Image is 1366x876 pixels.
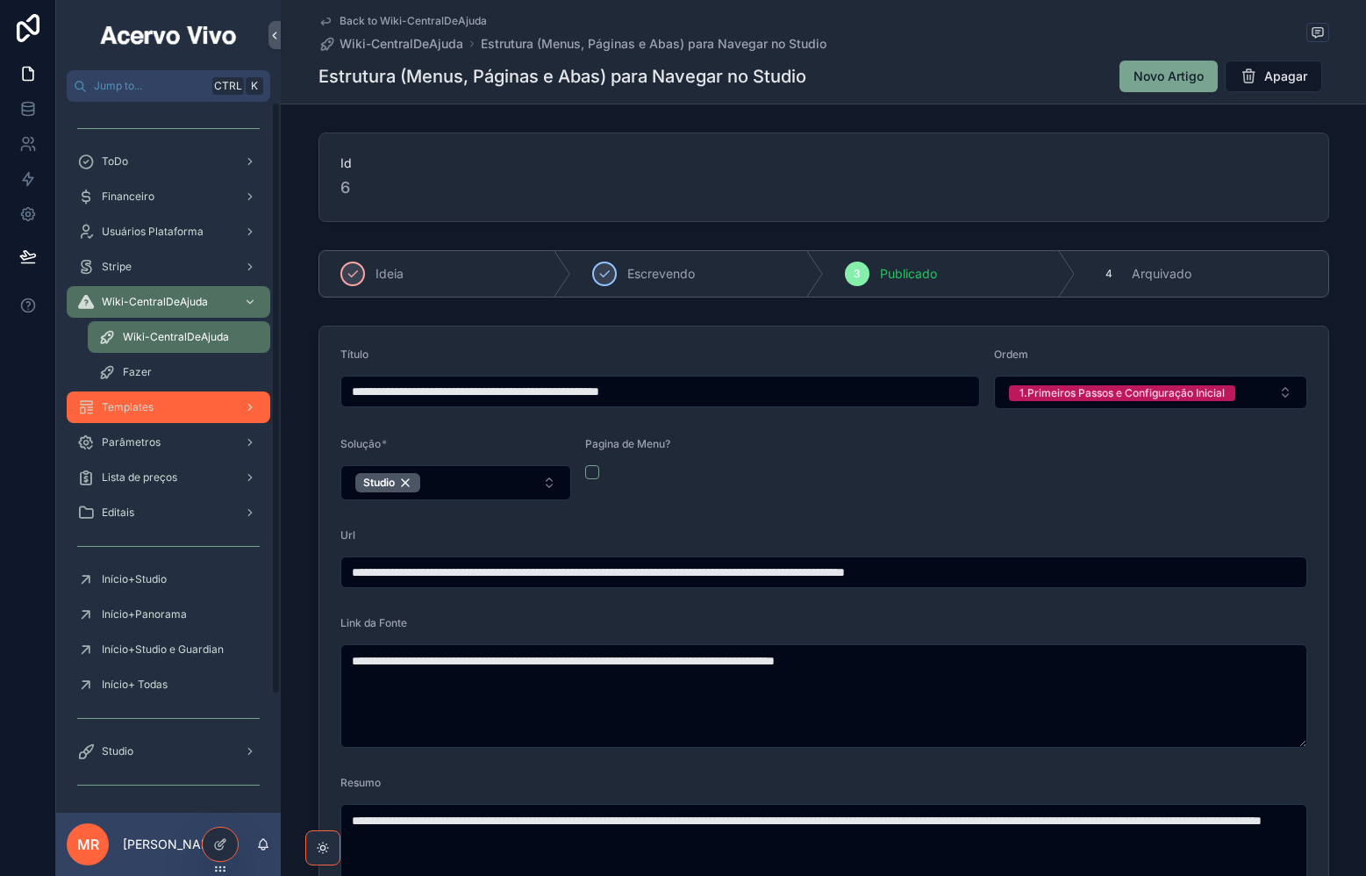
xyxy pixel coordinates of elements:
span: Pagina de Menu? [585,437,670,450]
a: Início+Studio e Guardian [67,634,270,665]
span: Editais [102,506,134,520]
span: Jump to... [94,79,205,93]
span: Link da Fonte [340,616,407,629]
div: scrollable content [56,102,281,813]
button: Novo Artigo [1119,61,1218,92]
span: Templates [102,400,154,414]
a: Início+ Todas [67,669,270,700]
span: Escrevendo [627,265,695,283]
button: Select Button [340,465,572,500]
a: ToDo [67,146,270,177]
span: Wiki-CentralDeAjuda [340,35,463,53]
span: Url [340,528,355,542]
span: Publicado [880,265,937,283]
span: 4 [1105,267,1112,281]
img: App logo [97,21,240,49]
p: [PERSON_NAME] [123,836,224,853]
span: Início+ Todas [102,678,168,692]
span: Resumo [340,776,381,789]
span: Início+Studio e Guardian [102,643,224,657]
span: K [247,79,261,93]
span: Solução [340,437,381,450]
h1: Estrutura (Menus, Páginas e Abas) para Navegar no Studio [318,64,806,89]
a: Wiki-CentralDeAjuda [67,286,270,318]
a: Lista de preços [67,462,270,493]
span: Usuários Plataforma [102,225,204,239]
span: Fazer [123,365,152,379]
span: Ordem [994,348,1028,361]
span: Ideia [375,265,404,283]
a: Fazer [88,356,270,388]
span: Início+Panorama [102,607,187,621]
a: Back to Wiki-CentralDeAjuda [318,14,487,28]
a: Templates [67,391,270,423]
a: Parâmetros [67,427,270,458]
span: Ctrl [212,77,244,95]
a: Editais [67,497,270,528]
span: Arquivado [1132,265,1191,283]
button: Select Button [994,376,1307,409]
a: Início+Panorama [67,599,270,630]
a: Início+Studio [67,564,270,595]
span: Studio [363,476,395,490]
button: Unselect 1 [355,473,420,492]
span: MR [77,834,99,855]
span: Stripe [102,260,132,274]
a: Studio [67,736,270,767]
span: Id [340,154,1307,172]
a: Financeiro [67,181,270,212]
a: Wiki-CentralDeAjuda [88,321,270,353]
span: 6 [340,176,1307,200]
span: ToDo [102,154,128,169]
span: 3 [854,267,860,281]
a: Wiki-CentralDeAjuda [318,35,463,53]
span: Financeiro [102,190,154,204]
button: Apagar [1225,61,1322,92]
div: 1.Primeiros Passos e Configuração Inicial [1019,385,1225,401]
span: Parâmetros [102,435,161,449]
span: Início+Studio [102,572,167,586]
span: Título [340,348,368,361]
a: Estrutura (Menus, Páginas e Abas) para Navegar no Studio [481,35,826,53]
button: Jump to...CtrlK [67,70,270,102]
a: Usuários Plataforma [67,216,270,248]
a: Stripe [67,251,270,283]
span: Back to Wiki-CentralDeAjuda [340,14,487,28]
span: Lista de preços [102,470,177,485]
span: Apagar [1264,68,1307,85]
span: Studio [102,744,133,758]
span: Wiki-CentralDeAjuda [123,330,229,344]
span: Novo Artigo [1134,68,1204,85]
span: Wiki-CentralDeAjuda [102,295,208,309]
